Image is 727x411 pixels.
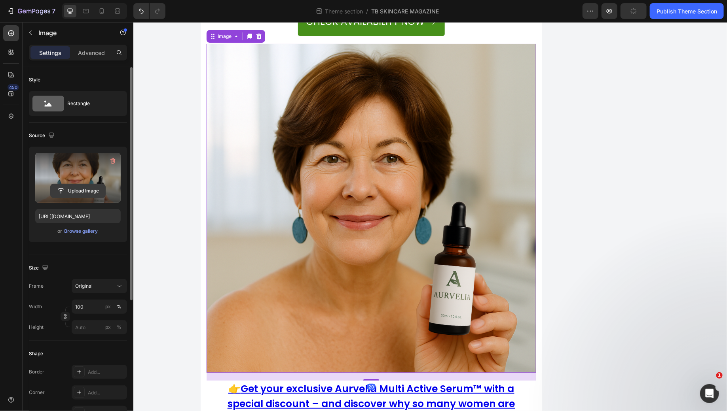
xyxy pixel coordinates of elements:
[29,263,50,273] div: Size
[323,7,364,15] span: Theme section
[650,3,724,19] button: Publish Theme Section
[366,7,368,15] span: /
[78,49,105,57] p: Advanced
[88,389,125,396] div: Add...
[114,322,124,332] button: px
[3,3,59,19] button: 7
[233,362,242,368] div: 20
[58,226,63,236] span: or
[105,324,111,331] div: px
[8,84,19,90] div: 450
[72,279,127,293] button: Original
[700,384,719,403] iframe: Intercom live chat
[35,209,121,223] input: https://example.com/image.jpg
[105,303,111,310] div: px
[39,49,61,57] p: Settings
[29,324,44,331] label: Height
[371,7,439,15] span: TB SKINCARE MAGAZINE
[29,76,40,83] div: Style
[72,320,127,334] input: px%
[29,350,43,357] div: Shape
[133,22,727,411] iframe: Design area
[64,227,99,235] button: Browse gallery
[72,300,127,314] input: px%
[114,302,124,311] button: px
[67,94,116,113] div: Rectangle
[38,28,106,38] p: Image
[29,303,42,310] label: Width
[716,372,723,379] span: 1
[29,368,44,375] div: Border
[117,324,121,331] div: %
[103,322,113,332] button: %
[29,283,44,290] label: Frame
[93,360,383,403] strong: Get your exclusive Aurvelia Multi Active Serum™ with a special discount – and discover why so man...
[52,6,55,16] p: 7
[50,184,106,198] button: Upload Image
[117,303,121,310] div: %
[65,228,98,235] div: Browse gallery
[29,389,45,396] div: Corner
[29,130,56,141] div: Source
[103,302,113,311] button: %
[75,283,93,290] span: Original
[133,3,165,19] div: Undo/Redo
[80,359,396,404] p: 👉
[88,369,125,376] div: Add...
[657,7,717,15] div: Publish Theme Section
